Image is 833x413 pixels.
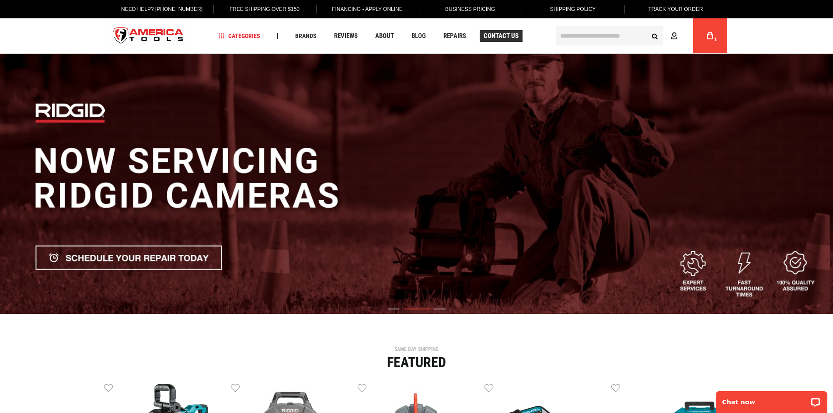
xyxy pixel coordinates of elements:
[480,30,523,42] a: Contact Us
[550,6,596,12] span: Shipping Policy
[295,33,317,39] span: Brands
[330,30,362,42] a: Reviews
[106,20,191,52] img: America Tools
[443,33,466,39] span: Repairs
[702,18,718,53] a: 1
[375,33,394,39] span: About
[710,385,833,413] iframe: LiveChat chat widget
[334,33,358,39] span: Reviews
[371,30,398,42] a: About
[214,30,264,42] a: Categories
[484,33,519,39] span: Contact Us
[104,355,729,369] div: Featured
[104,347,729,352] div: SAME DAY SHIPPING
[106,20,191,52] a: store logo
[714,37,717,42] span: 1
[408,30,430,42] a: Blog
[647,28,663,44] button: Search
[411,33,426,39] span: Blog
[218,33,260,39] span: Categories
[439,30,470,42] a: Repairs
[291,30,321,42] a: Brands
